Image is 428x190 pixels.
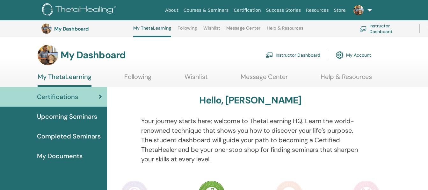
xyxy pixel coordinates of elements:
[264,4,303,16] a: Success Stories
[133,25,171,37] a: My ThetaLearning
[163,4,181,16] a: About
[141,116,359,164] p: Your journey starts here; welcome to ThetaLearning HQ. Learn the world-renowned technique that sh...
[42,3,118,18] img: logo.png
[331,4,348,16] a: Store
[181,4,231,16] a: Courses & Seminars
[124,73,151,85] a: Following
[178,25,197,36] a: Following
[321,73,372,85] a: Help & Resources
[37,131,101,141] span: Completed Seminars
[38,73,91,87] a: My ThetaLearning
[203,25,220,36] a: Wishlist
[54,26,118,32] h3: My Dashboard
[185,73,208,85] a: Wishlist
[267,25,303,36] a: Help & Resources
[231,4,263,16] a: Certification
[37,112,97,121] span: Upcoming Seminars
[336,50,344,60] img: cog.svg
[41,24,52,34] img: default.jpg
[37,92,78,102] span: Certifications
[359,22,412,36] a: Instructor Dashboard
[265,52,273,58] img: chalkboard-teacher.svg
[359,26,367,32] img: chalkboard-teacher.svg
[38,45,58,65] img: default.jpg
[61,49,126,61] h3: My Dashboard
[199,95,301,106] h3: Hello, [PERSON_NAME]
[336,48,371,62] a: My Account
[265,48,320,62] a: Instructor Dashboard
[226,25,260,36] a: Message Center
[37,151,83,161] span: My Documents
[353,5,364,15] img: default.jpg
[303,4,331,16] a: Resources
[241,73,288,85] a: Message Center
